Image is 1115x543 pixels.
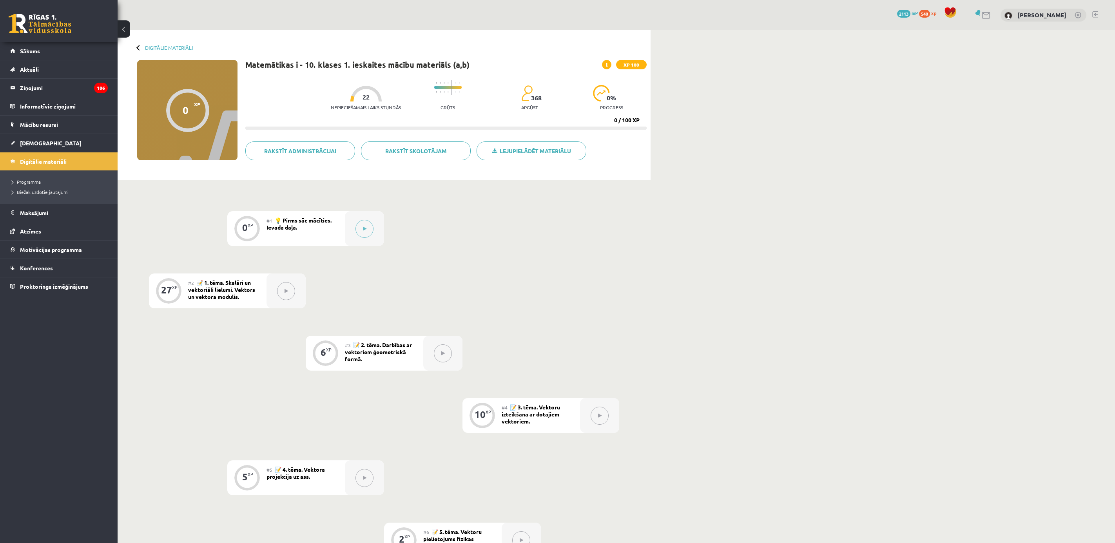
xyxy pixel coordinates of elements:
[331,105,401,110] p: Nepieciešamais laiks stundās
[931,10,936,16] span: xp
[188,279,255,300] span: 📝 1. tēma. Skalāri un vektoriāli lielumi. Vektors un vektora modulis.
[321,349,326,356] div: 6
[20,228,41,235] span: Atzīmes
[267,467,272,473] span: #5
[345,342,351,348] span: #3
[20,283,88,290] span: Proktoringa izmēģinājums
[404,534,410,539] div: XP
[361,141,471,160] a: Rakstīt skolotājam
[20,79,108,97] legend: Ziņojumi
[10,60,108,78] a: Aktuāli
[326,348,332,352] div: XP
[248,223,253,227] div: XP
[20,139,82,147] span: [DEMOGRAPHIC_DATA]
[20,97,108,115] legend: Informatīvie ziņojumi
[477,141,586,160] a: Lejupielādēt materiālu
[161,286,172,293] div: 27
[20,204,108,222] legend: Maksājumi
[245,141,355,160] a: Rakstīt administrācijai
[20,121,58,128] span: Mācību resursi
[919,10,940,16] a: 540 xp
[423,529,429,535] span: #6
[10,152,108,170] a: Digitālie materiāli
[242,473,248,480] div: 5
[616,60,647,69] span: XP 100
[10,222,108,240] a: Atzīmes
[10,204,108,222] a: Maksājumi
[607,94,616,101] span: 0 %
[1017,11,1066,19] a: [PERSON_NAME]
[444,91,444,93] img: icon-short-line-57e1e144782c952c97e751825c79c345078a6d821885a25fce030b3d8c18986b.svg
[20,158,67,165] span: Digitālie materiāli
[10,259,108,277] a: Konferences
[897,10,910,18] span: 2113
[267,217,272,224] span: #1
[94,83,108,93] i: 186
[20,246,82,253] span: Motivācijas programma
[12,178,110,185] a: Programma
[593,85,610,101] img: icon-progress-161ccf0a02000e728c5f80fcf4c31c7af3da0e1684b2b1d7c360e028c24a22f1.svg
[345,341,412,362] span: 📝 2. tēma. Darbības ar vektoriem ģeometriskā formā.
[448,82,448,84] img: icon-short-line-57e1e144782c952c97e751825c79c345078a6d821885a25fce030b3d8c18986b.svg
[475,411,486,418] div: 10
[444,82,444,84] img: icon-short-line-57e1e144782c952c97e751825c79c345078a6d821885a25fce030b3d8c18986b.svg
[363,94,370,101] span: 22
[521,105,538,110] p: apgūst
[451,80,452,95] img: icon-long-line-d9ea69661e0d244f92f715978eff75569469978d946b2353a9bb055b3ed8787d.svg
[188,280,194,286] span: #2
[242,224,248,231] div: 0
[897,10,918,16] a: 2113 mP
[10,241,108,259] a: Motivācijas programma
[10,79,108,97] a: Ziņojumi186
[183,104,189,116] div: 0
[1004,12,1012,20] img: Deniss Mostovjuks
[245,60,470,69] h1: Matemātikas i - 10. klases 1. ieskaites mācību materiāls (a,b)
[12,188,110,195] a: Biežāk uzdotie jautājumi
[531,94,542,101] span: 368
[399,536,404,543] div: 2
[912,10,918,16] span: mP
[267,466,325,480] span: 📝 4. tēma. Vektora projekcija uz ass.
[10,116,108,134] a: Mācību resursi
[459,82,460,84] img: icon-short-line-57e1e144782c952c97e751825c79c345078a6d821885a25fce030b3d8c18986b.svg
[502,404,508,411] span: #4
[10,134,108,152] a: [DEMOGRAPHIC_DATA]
[521,85,533,101] img: students-c634bb4e5e11cddfef0936a35e636f08e4e9abd3cc4e673bd6f9a4125e45ecb1.svg
[486,410,491,414] div: XP
[459,91,460,93] img: icon-short-line-57e1e144782c952c97e751825c79c345078a6d821885a25fce030b3d8c18986b.svg
[10,97,108,115] a: Informatīvie ziņojumi
[172,285,178,290] div: XP
[248,472,253,476] div: XP
[20,66,39,73] span: Aktuāli
[10,277,108,295] a: Proktoringa izmēģinājums
[448,91,448,93] img: icon-short-line-57e1e144782c952c97e751825c79c345078a6d821885a25fce030b3d8c18986b.svg
[194,101,200,107] span: XP
[455,82,456,84] img: icon-short-line-57e1e144782c952c97e751825c79c345078a6d821885a25fce030b3d8c18986b.svg
[919,10,930,18] span: 540
[441,105,455,110] p: Grūts
[455,91,456,93] img: icon-short-line-57e1e144782c952c97e751825c79c345078a6d821885a25fce030b3d8c18986b.svg
[10,42,108,60] a: Sākums
[9,14,71,33] a: Rīgas 1. Tālmācības vidusskola
[20,47,40,54] span: Sākums
[12,179,41,185] span: Programma
[20,264,53,271] span: Konferences
[145,45,193,51] a: Digitālie materiāli
[600,105,623,110] p: progress
[12,189,69,195] span: Biežāk uzdotie jautājumi
[502,404,560,425] span: 📝 3. tēma. Vektoru izteikšana ar dotajiem vektoriem.
[267,217,332,231] span: 💡 Pirms sāc mācīties. Ievada daļa.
